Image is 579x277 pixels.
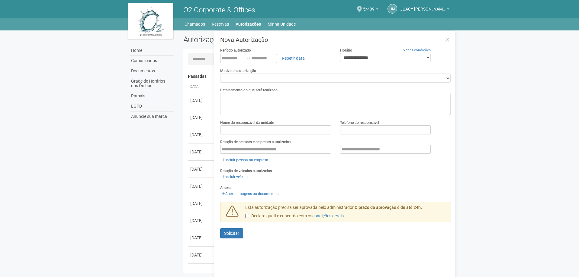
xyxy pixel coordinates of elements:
div: [DATE] [190,115,213,121]
a: Autorizações [236,20,261,28]
span: 5/409 [363,1,375,11]
button: Solicitar [220,228,243,238]
div: [DATE] [190,218,213,224]
a: condições gerais [312,213,344,218]
img: logo.jpg [128,3,173,39]
strong: O prazo de aprovação é de até 24h. [355,205,422,210]
input: Declaro que li e concordo com oscondições gerais [245,214,249,218]
h3: Nova Autorização [220,37,451,43]
label: Nome do responsável da unidade [220,120,274,125]
a: Incluir veículo [220,174,249,180]
span: JUACY MENDES DA SILVA FILHO [400,1,446,11]
a: Grade de Horários dos Ônibus [130,76,174,91]
label: Motivo da autorização [220,68,256,74]
div: [DATE] [190,183,213,189]
a: JUACY [PERSON_NAME] DA [PERSON_NAME] [400,8,449,12]
a: Ramais [130,91,174,101]
a: Home [130,46,174,56]
a: Repetir data [278,53,309,63]
div: [DATE] [190,200,213,206]
a: Reservas [212,20,229,28]
div: a [220,53,331,63]
h2: Autorizações [183,35,313,44]
a: LGPD [130,101,174,112]
label: Período autorizado [220,48,251,53]
div: [DATE] [190,166,213,172]
a: 5/409 [363,8,378,12]
div: [DATE] [190,97,213,103]
label: Declaro que li e concordo com os [245,213,344,219]
label: Anexos [220,185,232,190]
a: Minha Unidade [268,20,296,28]
span: Solicitar [224,231,239,236]
a: Chamados [185,20,205,28]
a: JM [388,4,397,14]
div: [DATE] [190,252,213,258]
div: [DATE] [190,132,213,138]
label: Telefone do responsável [340,120,379,125]
th: Data [188,82,215,92]
a: Ver as condições [403,48,431,52]
h4: Passadas [188,74,447,79]
label: Relação de veículos autorizados [220,168,272,174]
label: Relação de pessoas e empresas autorizadas [220,139,291,145]
span: O2 Corporate & Offices [183,6,255,14]
div: [DATE] [190,149,213,155]
a: Comunicados [130,56,174,66]
a: Documentos [130,66,174,76]
label: Detalhamento do que será realizado [220,87,278,93]
div: [DATE] [190,235,213,241]
a: Anexar imagens ou documentos [220,190,280,197]
a: Incluir pessoa ou empresa [220,157,270,163]
label: Horário [340,48,352,53]
div: Esta autorização precisa ser aprovada pelo administrador. [241,205,451,222]
a: Anuncie sua marca [130,112,174,121]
